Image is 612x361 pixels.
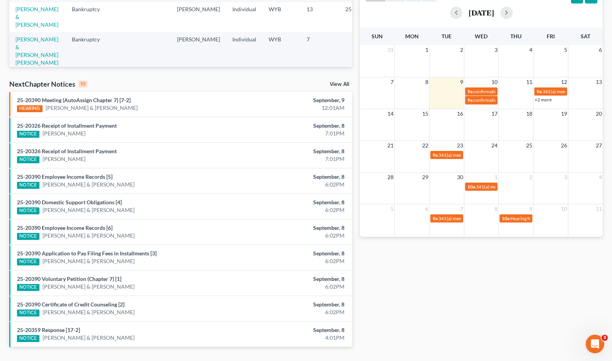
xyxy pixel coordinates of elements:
[17,284,39,291] div: NOTICE
[240,147,344,155] div: September, 8
[494,204,498,214] span: 8
[581,33,590,39] span: Sat
[240,308,344,316] div: 6:02PM
[240,104,344,112] div: 12:01AM
[459,204,464,214] span: 7
[240,224,344,232] div: September, 8
[17,310,39,317] div: NOTICE
[442,33,452,39] span: Tue
[171,2,226,32] td: [PERSON_NAME]
[17,156,39,163] div: NOTICE
[563,173,568,182] span: 3
[510,216,612,221] span: Hearing for [PERSON_NAME] & [PERSON_NAME]
[226,32,263,70] td: Individual
[560,141,568,150] span: 26
[456,173,464,182] span: 30
[17,258,39,265] div: NOTICE
[424,77,429,87] span: 8
[595,141,603,150] span: 27
[525,77,533,87] span: 11
[240,250,344,257] div: September, 8
[17,233,39,240] div: NOTICE
[372,33,383,39] span: Sun
[330,82,349,87] a: View All
[528,204,533,214] span: 9
[438,152,513,158] span: 341(a) meeting for [PERSON_NAME]
[537,89,542,94] span: 9a
[46,104,138,112] a: [PERSON_NAME] & [PERSON_NAME]
[43,130,85,137] a: [PERSON_NAME]
[467,97,472,103] span: 9a
[226,2,263,32] td: Individual
[43,232,135,240] a: [PERSON_NAME] & [PERSON_NAME]
[17,148,117,154] a: 25-20326 Receipt of Installment Payment
[491,77,498,87] span: 10
[43,283,135,291] a: [PERSON_NAME] & [PERSON_NAME]
[473,89,560,94] span: confirmation hearing for [PERSON_NAME]
[17,301,124,308] a: 25-20390 Certificate of Credit Counseling [2]
[240,206,344,214] div: 6:02PM
[421,109,429,118] span: 15
[17,275,121,282] a: 25-20390 Voluntary Petition (Chapter 7) [1]
[456,141,464,150] span: 23
[17,224,113,231] a: 25-20390 Employee Income Records [6]
[240,283,344,291] div: 6:02PM
[475,33,488,39] span: Wed
[467,89,472,94] span: 9a
[586,335,604,353] iframe: Intercom live chat
[602,335,608,341] span: 3
[15,36,58,66] a: [PERSON_NAME] & [PERSON_NAME] [PERSON_NAME]
[17,105,43,112] div: HEARING
[438,216,554,221] span: 341(a) meeting for [PERSON_NAME] & [PERSON_NAME]
[240,232,344,240] div: 6:02PM
[300,2,339,32] td: 13
[9,79,87,89] div: NextChapter Notices
[263,32,300,70] td: WYB
[387,173,394,182] span: 28
[560,109,568,118] span: 19
[547,33,555,39] span: Fri
[17,182,39,189] div: NOTICE
[339,2,376,32] td: 25-20359
[387,45,394,55] span: 31
[240,122,344,130] div: September, 8
[240,326,344,334] div: September, 8
[560,77,568,87] span: 12
[494,45,498,55] span: 3
[43,206,135,214] a: [PERSON_NAME] & [PERSON_NAME]
[405,33,419,39] span: Mon
[421,141,429,150] span: 22
[459,45,464,55] span: 2
[17,122,117,129] a: 25-20326 Receipt of Installment Payment
[263,2,300,32] td: WYB
[598,45,603,55] span: 6
[240,181,344,188] div: 6:02PM
[390,77,394,87] span: 7
[421,173,429,182] span: 29
[424,45,429,55] span: 1
[390,204,394,214] span: 5
[240,275,344,283] div: September, 8
[17,207,39,214] div: NOTICE
[560,204,568,214] span: 10
[433,216,438,221] span: 9a
[491,141,498,150] span: 24
[300,32,339,70] td: 7
[469,9,494,17] h2: [DATE]
[240,155,344,163] div: 7:01PM
[66,32,114,70] td: Bankruptcy
[424,204,429,214] span: 6
[563,45,568,55] span: 5
[595,77,603,87] span: 13
[240,301,344,308] div: September, 8
[43,181,135,188] a: [PERSON_NAME] & [PERSON_NAME]
[43,155,85,163] a: [PERSON_NAME]
[528,173,533,182] span: 2
[459,77,464,87] span: 9
[240,173,344,181] div: September, 8
[17,327,80,333] a: 25-20359 Response [17-2]
[528,45,533,55] span: 4
[510,33,522,39] span: Thu
[525,109,533,118] span: 18
[17,173,113,180] a: 25-20390 Employee Income Records [5]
